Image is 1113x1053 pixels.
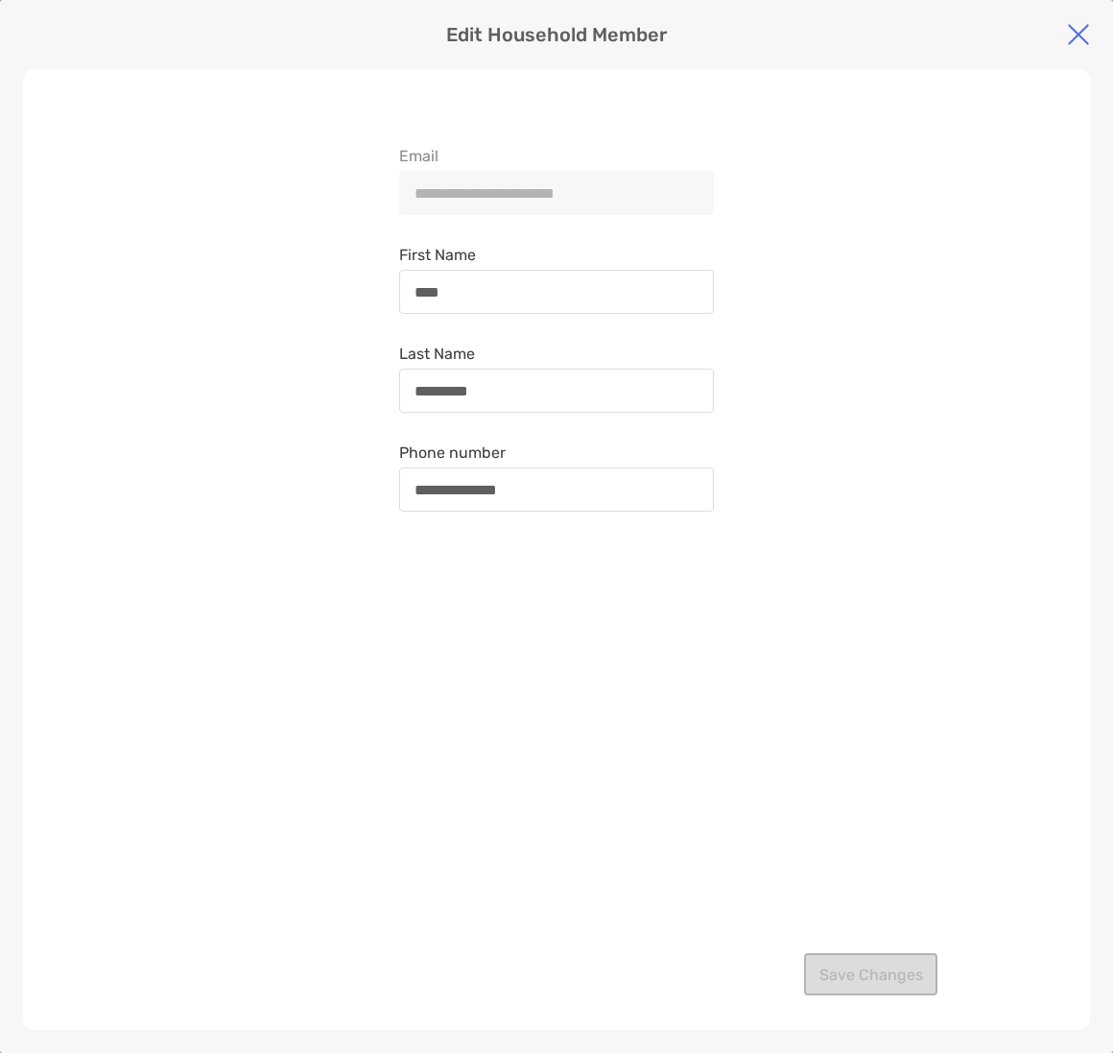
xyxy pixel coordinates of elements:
span: Last Name [399,345,714,363]
span: Phone number [399,443,714,462]
input: Email [400,185,713,202]
span: Email [399,147,714,165]
input: Phone number [400,482,713,498]
span: First Name [399,246,714,264]
input: Last Name [400,383,713,399]
p: Edit Household Member [446,23,667,47]
img: close [1067,23,1090,46]
input: First Name [400,284,713,300]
